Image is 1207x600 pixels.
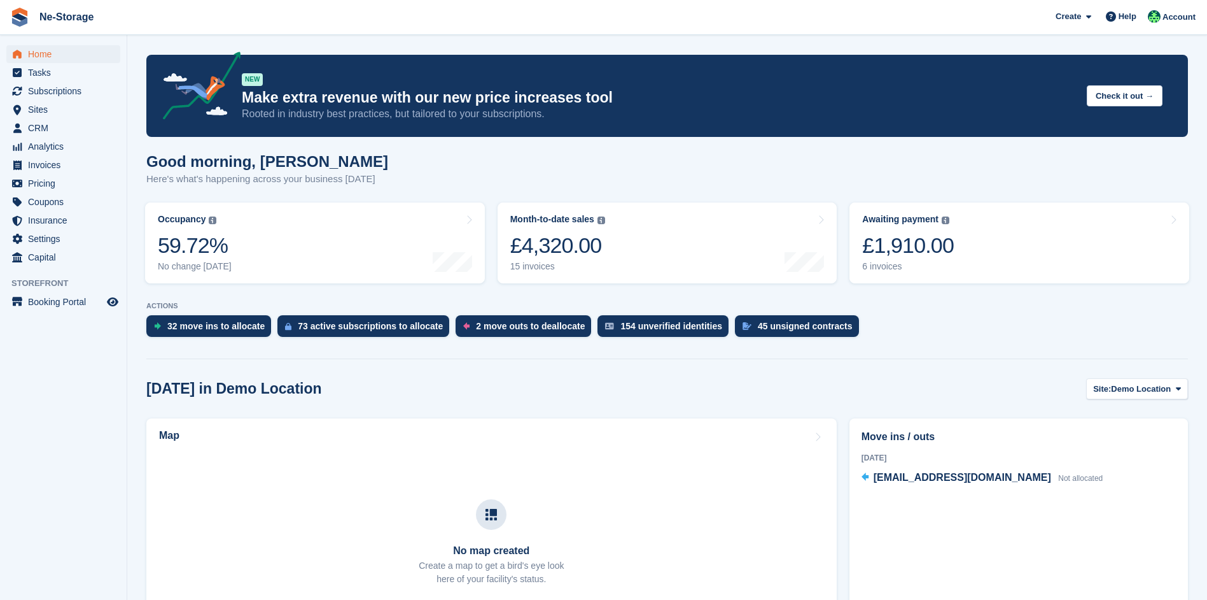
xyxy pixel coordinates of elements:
img: move_outs_to_deallocate_icon-f764333ba52eb49d3ac5e1228854f67142a1ed5810a6f6cc68b1a99e826820c5.svg [463,322,470,330]
span: Home [28,45,104,63]
span: Booking Portal [28,293,104,311]
span: Coupons [28,193,104,211]
span: Help [1119,10,1136,23]
span: Subscriptions [28,82,104,100]
a: menu [6,101,120,118]
a: Month-to-date sales £4,320.00 15 invoices [498,203,837,283]
a: menu [6,64,120,82]
span: Demo Location [1111,383,1171,396]
a: 45 unsigned contracts [735,315,865,343]
span: Sites [28,101,104,118]
p: Rooted in industry best practices, but tailored to your subscriptions. [242,107,1077,121]
button: Site: Demo Location [1086,378,1188,399]
a: menu [6,248,120,266]
img: icon-info-grey-7440780725fd019a000dd9b08b2336e03edf1995a4989e88bcd33f0948082b44.svg [942,217,949,224]
span: CRM [28,119,104,137]
div: 154 unverified identities [620,321,722,331]
h2: Move ins / outs [862,429,1176,445]
p: Here's what's happening across your business [DATE] [146,172,388,187]
img: price-adjustments-announcement-icon-8257ccfd72463d97f412b2fc003d46551f7dbcb40ab6d574587a9cd5c0d94... [152,52,241,124]
div: Occupancy [158,214,206,225]
div: 2 move outs to deallocate [476,321,585,331]
a: menu [6,230,120,248]
span: Site: [1093,383,1111,396]
span: Capital [28,248,104,266]
a: menu [6,211,120,229]
a: [EMAIL_ADDRESS][DOMAIN_NAME] Not allocated [862,470,1103,487]
span: Storefront [11,277,127,290]
div: 32 move ins to allocate [167,321,265,331]
a: menu [6,193,120,211]
button: Check it out → [1087,85,1162,106]
span: Invoices [28,156,104,174]
span: Account [1162,11,1196,24]
div: 15 invoices [510,261,605,272]
h1: Good morning, [PERSON_NAME] [146,153,388,170]
img: move_ins_to_allocate_icon-fdf77a2bb77ea45bf5b3d319d69a93e2d87916cf1d5bf7949dd705db3b84f3ca.svg [154,322,161,330]
a: 154 unverified identities [597,315,735,343]
img: Jay Johal [1148,10,1161,23]
a: menu [6,82,120,100]
a: 32 move ins to allocate [146,315,277,343]
h2: Map [159,430,179,441]
span: Insurance [28,211,104,229]
a: menu [6,119,120,137]
img: active_subscription_to_allocate_icon-d502201f5373d7db506a760aba3b589e785aa758c864c3986d89f69b8ff3... [285,322,291,331]
a: menu [6,293,120,311]
img: stora-icon-8386f47178a22dfd0bd8f6a31ec36ba5ce8667c1dd55bd0f319d3a0aa187defe.svg [10,8,29,27]
div: Awaiting payment [862,214,938,225]
div: £4,320.00 [510,232,605,259]
p: Make extra revenue with our new price increases tool [242,89,1077,107]
h3: No map created [419,545,564,557]
div: No change [DATE] [158,261,232,272]
div: £1,910.00 [862,232,954,259]
a: 2 move outs to deallocate [456,315,597,343]
p: ACTIONS [146,302,1188,310]
a: menu [6,175,120,192]
span: Tasks [28,64,104,82]
h2: [DATE] in Demo Location [146,380,322,397]
div: 45 unsigned contracts [758,321,853,331]
img: map-icn-33ee37083ee616e46c38cad1a60f524a97daa1e2b2c8c0bc3eb3415660979fc1.svg [485,509,497,520]
a: Occupancy 59.72% No change [DATE] [145,203,485,283]
span: [EMAIL_ADDRESS][DOMAIN_NAME] [874,472,1051,483]
span: Settings [28,230,104,248]
img: icon-info-grey-7440780725fd019a000dd9b08b2336e03edf1995a4989e88bcd33f0948082b44.svg [209,217,216,224]
a: Preview store [105,294,120,310]
div: 6 invoices [862,261,954,272]
a: menu [6,45,120,63]
span: Not allocated [1058,474,1103,483]
a: Ne-Storage [34,6,99,27]
img: verify_identity-adf6edd0f0f0b5bbfe63781bf79b02c33cf7c696d77639b501bdc392416b5a36.svg [605,322,614,330]
a: 73 active subscriptions to allocate [277,315,456,343]
div: 59.72% [158,232,232,259]
div: [DATE] [862,452,1176,464]
img: icon-info-grey-7440780725fd019a000dd9b08b2336e03edf1995a4989e88bcd33f0948082b44.svg [597,217,605,224]
a: menu [6,156,120,174]
p: Create a map to get a bird's eye look here of your facility's status. [419,559,564,586]
div: 73 active subscriptions to allocate [298,321,443,331]
a: Awaiting payment £1,910.00 6 invoices [849,203,1189,283]
div: Month-to-date sales [510,214,594,225]
img: contract_signature_icon-13c848040528278c33f63329250d36e43548de30e8caae1d1a13099fd9432cc5.svg [743,322,751,330]
span: Analytics [28,138,104,155]
span: Create [1056,10,1081,23]
span: Pricing [28,175,104,192]
a: menu [6,138,120,155]
div: NEW [242,73,263,86]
